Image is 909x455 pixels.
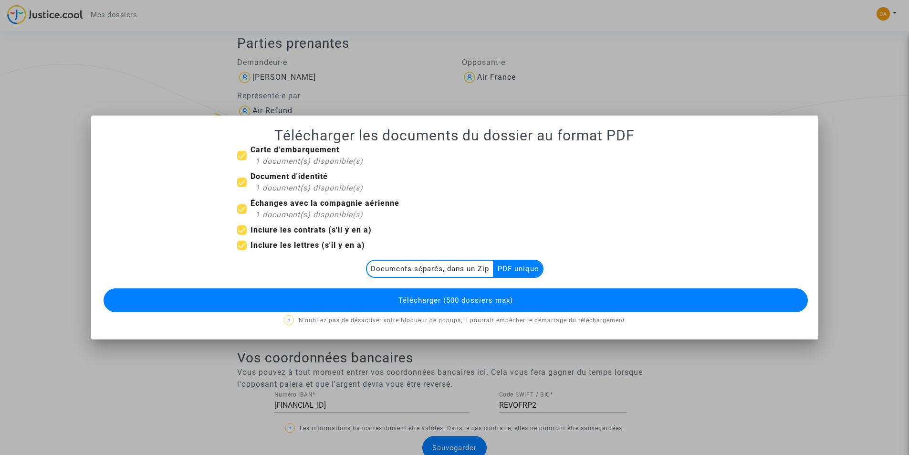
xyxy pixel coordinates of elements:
[103,127,807,144] h1: Télécharger les documents du dossier au format PDF
[288,318,291,323] span: ?
[367,261,494,277] multi-toggle-item: Documents séparés, dans un Zip
[104,288,808,312] button: Télécharger (500 dossiers max)
[251,172,328,181] b: Document d'identité
[255,157,363,166] span: 1 document(s) disponible(s)
[251,145,339,154] b: Carte d'embarquement
[255,210,363,219] span: 1 document(s) disponible(s)
[251,199,399,208] b: Échanges avec la compagnie aérienne
[103,315,807,327] p: N'oubliez pas de désactiver votre bloqueur de popups, il pourrait empêcher le démarrage du téléch...
[398,296,513,305] span: Télécharger (500 dossiers max)
[251,225,372,234] b: Inclure les contrats (s'il y en a)
[251,241,365,250] b: Inclure les lettres (s'il y en a)
[494,261,543,277] multi-toggle-item: PDF unique
[255,183,363,192] span: 1 document(s) disponible(s)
